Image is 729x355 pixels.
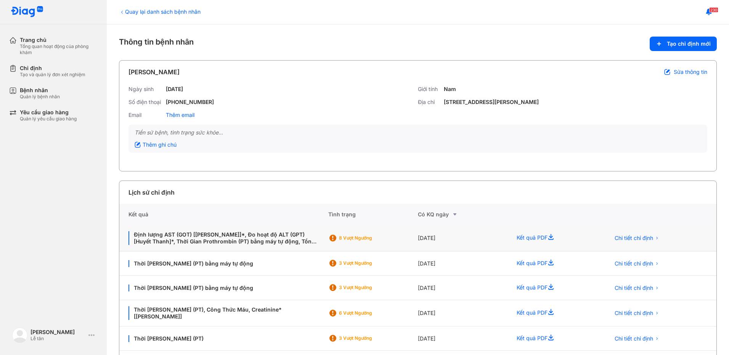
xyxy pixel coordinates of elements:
div: Kết quả PDF [507,251,601,276]
div: Định lượng AST (GOT) [[PERSON_NAME]]*, Đo hoạt độ ALT (GPT) [Huyết Thanh]*, Thời Gian Prothrombin... [128,231,319,245]
div: Kết quả PDF [507,225,601,251]
button: Chi tiết chỉ định [610,333,664,344]
button: Chi tiết chỉ định [610,282,664,294]
button: Chi tiết chỉ định [610,258,664,269]
div: Trang chủ [20,37,98,43]
div: [STREET_ADDRESS][PERSON_NAME] [444,99,539,106]
div: Kết quả PDF [507,300,601,326]
div: [DATE] [418,225,507,251]
span: Sửa thông tin [674,69,707,75]
div: Bệnh nhân [20,87,60,94]
div: Tình trạng [328,204,418,225]
div: Thời [PERSON_NAME] (PT) bằng máy tự động [128,285,319,291]
div: Có KQ ngày [418,210,507,219]
div: Quản lý bệnh nhân [20,94,60,100]
div: Ngày sinh [128,86,163,93]
div: [DATE] [418,251,507,276]
div: Kết quả [119,204,328,225]
div: Số điện thoại [128,99,163,106]
div: Nam [444,86,456,93]
div: 8 Vượt ngưỡng [339,235,400,241]
span: Tạo chỉ định mới [667,40,711,47]
div: Lễ tân [31,336,85,342]
div: 3 Vượt ngưỡng [339,260,400,266]
img: logo [12,328,27,343]
div: Chỉ định [20,65,85,72]
div: Thông tin bệnh nhân [119,37,717,51]
div: [DATE] [418,300,507,326]
span: Chi tiết chỉ định [615,285,653,291]
div: [DATE] [418,326,507,351]
div: [DATE] [418,276,507,300]
div: Tổng quan hoạt động của phòng khám [20,43,98,56]
span: Chi tiết chỉ định [615,335,653,342]
div: Giới tính [418,86,441,93]
div: Thêm ghi chú [135,141,177,148]
div: Quản lý yêu cầu giao hàng [20,116,77,122]
div: Địa chỉ [418,99,441,106]
div: Thời [PERSON_NAME] (PT) [128,335,319,342]
div: Thời [PERSON_NAME] (PT), Công Thức Máu, Creatinine* [[PERSON_NAME]] [128,306,319,320]
span: 230 [709,7,718,13]
img: logo [11,6,43,18]
button: Tạo chỉ định mới [650,37,717,51]
div: Tạo và quản lý đơn xét nghiệm [20,72,85,78]
div: 3 Vượt ngưỡng [339,335,400,341]
div: Tiền sử bệnh, tình trạng sức khỏe... [135,129,701,136]
div: 3 Vượt ngưỡng [339,285,400,291]
div: [DATE] [166,86,183,93]
div: [PERSON_NAME] [31,329,85,336]
div: Kết quả PDF [507,326,601,351]
div: [PERSON_NAME] [128,67,180,77]
div: 6 Vượt ngưỡng [339,310,400,316]
div: Email [128,112,163,118]
span: Chi tiết chỉ định [615,235,653,241]
button: Chi tiết chỉ định [610,307,664,319]
div: Lịch sử chỉ định [128,188,175,197]
div: Quay lại danh sách bệnh nhân [119,8,201,16]
div: Kết quả PDF [507,276,601,300]
div: [PHONE_NUMBER] [166,99,214,106]
span: Chi tiết chỉ định [615,260,653,267]
span: Chi tiết chỉ định [615,310,653,317]
button: Chi tiết chỉ định [610,232,664,244]
div: Yêu cầu giao hàng [20,109,77,116]
div: Thời [PERSON_NAME] (PT) bằng máy tự động [128,260,319,267]
div: Thêm email [166,112,194,118]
